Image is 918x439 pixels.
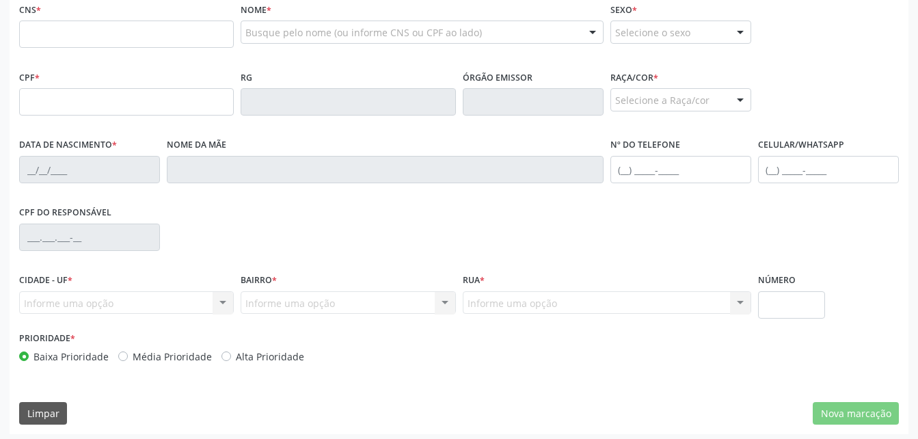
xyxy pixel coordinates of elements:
[463,67,532,88] label: Órgão emissor
[33,349,109,364] label: Baixa Prioridade
[241,67,252,88] label: RG
[758,270,796,291] label: Número
[19,224,160,251] input: ___.___.___-__
[758,156,899,183] input: (__) _____-_____
[610,156,751,183] input: (__) _____-_____
[615,25,690,40] span: Selecione o sexo
[813,402,899,425] button: Nova marcação
[463,270,485,291] label: Rua
[236,349,304,364] label: Alta Prioridade
[19,328,75,349] label: Prioridade
[758,135,844,156] label: Celular/WhatsApp
[19,270,72,291] label: Cidade - UF
[19,202,111,224] label: CPF do responsável
[19,135,117,156] label: Data de nascimento
[167,135,226,156] label: Nome da mãe
[245,25,482,40] span: Busque pelo nome (ou informe CNS ou CPF ao lado)
[615,93,710,107] span: Selecione a Raça/cor
[610,67,658,88] label: Raça/cor
[19,156,160,183] input: __/__/____
[133,349,212,364] label: Média Prioridade
[610,135,680,156] label: Nº do Telefone
[241,270,277,291] label: Bairro
[19,67,40,88] label: CPF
